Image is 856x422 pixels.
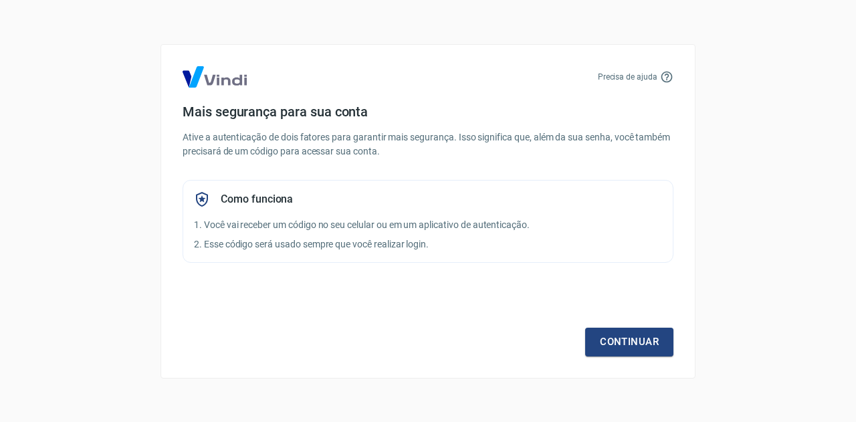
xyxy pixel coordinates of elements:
[183,130,673,159] p: Ative a autenticação de dois fatores para garantir mais segurança. Isso significa que, além da su...
[183,104,673,120] h4: Mais segurança para sua conta
[585,328,673,356] a: Continuar
[194,218,662,232] p: 1. Você vai receber um código no seu celular ou em um aplicativo de autenticação.
[598,71,657,83] p: Precisa de ajuda
[194,237,662,251] p: 2. Esse código será usado sempre que você realizar login.
[183,66,247,88] img: Logo Vind
[221,193,293,206] h5: Como funciona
